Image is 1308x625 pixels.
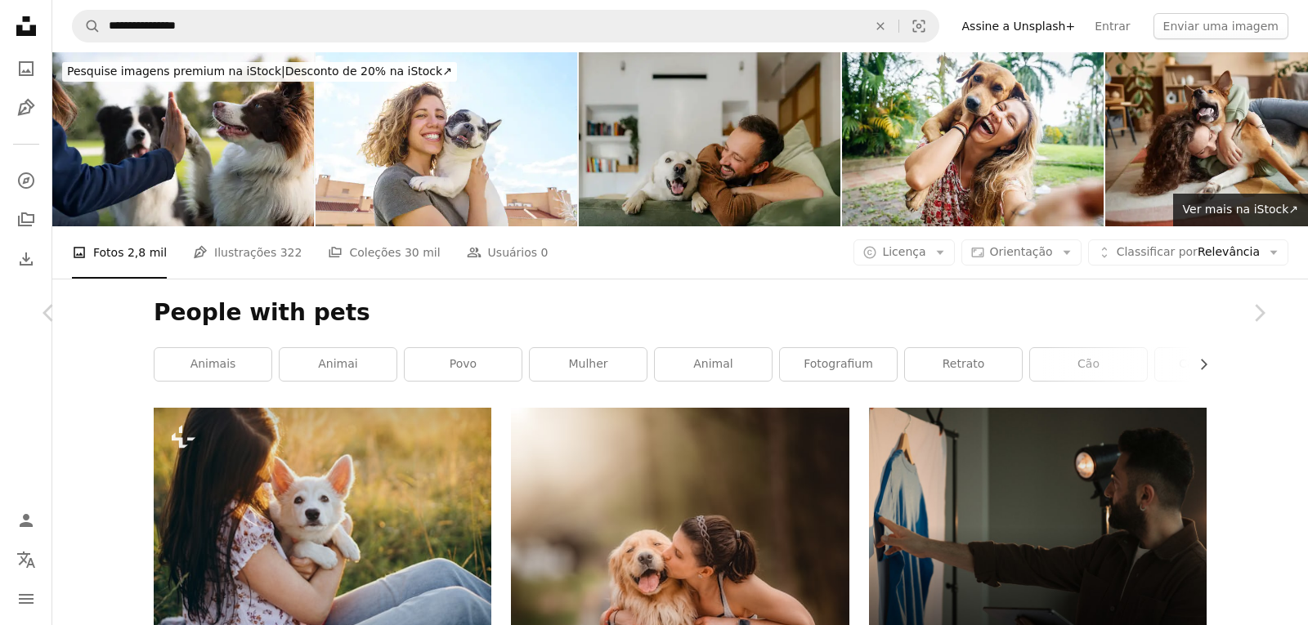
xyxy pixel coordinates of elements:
[10,92,43,124] a: Ilustrações
[1088,239,1288,266] button: Classificar porRelevância
[405,243,441,261] span: 30 mil
[1030,348,1147,381] a: cão
[405,348,522,381] a: povo
[579,52,840,226] img: Best friends
[10,583,43,615] button: Menu
[1117,245,1198,258] span: Classificar por
[862,11,898,42] button: Limpar
[316,52,577,226] img: Mulher feliz segurando buldogue.
[72,10,939,42] form: Pesquise conteúdo visual em todo o site
[1210,234,1308,391] a: Próximo
[530,348,647,381] a: mulher
[1153,13,1288,39] button: Enviar uma imagem
[1189,348,1207,381] button: rolar lista para a direita
[853,239,954,266] button: Licença
[952,13,1086,39] a: Assine a Unsplash+
[905,348,1022,381] a: retrato
[154,512,491,527] a: Mulher feliz abraçando com filhote de cachorro branco bonito no prado de verão na luz quente do p...
[67,65,452,78] span: Desconto de 20% na iStock ↗
[10,543,43,576] button: Idioma
[899,11,938,42] button: Pesquisa visual
[10,52,43,85] a: Fotos
[541,243,549,261] span: 0
[467,226,549,279] a: Usuários 0
[154,298,1207,328] h1: People with pets
[1155,348,1272,381] a: cachorrinho
[1173,194,1308,226] a: Ver mais na iStock↗
[52,52,314,226] img: Border collie with owner training in a public park
[842,52,1104,226] img: Jovem tira selfie com seu cachorro
[193,226,302,279] a: Ilustrações 322
[10,203,43,236] a: Coleções
[73,11,101,42] button: Pesquise na Unsplash
[155,348,271,381] a: Animais
[961,239,1082,266] button: Orientação
[882,245,925,258] span: Licença
[1117,244,1260,261] span: Relevância
[280,243,302,261] span: 322
[655,348,772,381] a: animal
[10,504,43,537] a: Entrar / Cadastrar-se
[990,245,1053,258] span: Orientação
[52,52,467,92] a: Pesquise imagens premium na iStock|Desconto de 20% na iStock↗
[10,164,43,197] a: Explorar
[67,65,285,78] span: Pesquise imagens premium na iStock |
[328,226,440,279] a: Coleções 30 mil
[780,348,897,381] a: fotografium
[1085,13,1140,39] a: Entrar
[1183,203,1298,216] span: Ver mais na iStock ↗
[280,348,396,381] a: Animai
